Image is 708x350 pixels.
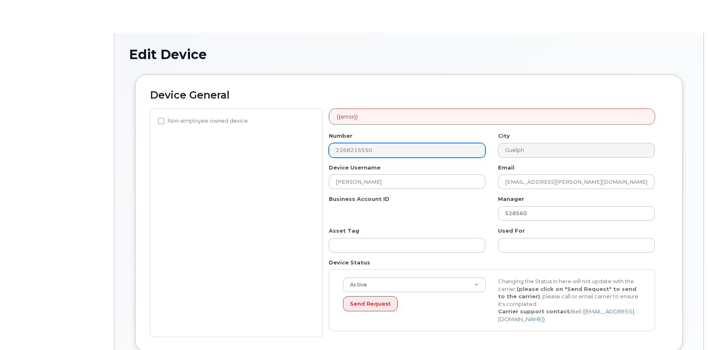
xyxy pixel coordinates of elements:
[158,116,248,126] label: Non-employee owned device
[498,164,514,172] label: Email
[329,132,352,140] label: Number
[498,195,524,203] label: Manager
[498,132,510,140] label: City
[492,277,647,323] div: Changing the Status in here will not update with the carrier, , please call or email carrier to e...
[329,108,655,125] div: {{error}}
[498,286,636,300] strong: (please click on "Send Request" to send to the carrier)
[150,90,668,101] h2: Device General
[329,195,389,203] label: Business Account ID
[498,227,525,235] label: Used For
[158,118,164,124] input: Non-employee owned device
[343,296,398,311] button: Send Request
[498,308,634,322] a: [EMAIL_ADDRESS][DOMAIN_NAME]
[498,206,655,221] input: Select manager
[329,164,380,172] label: Device Username
[329,227,359,235] label: Asset Tag
[498,308,571,315] strong: Carrier support contact:
[129,47,689,62] h1: Edit Device
[329,259,370,266] label: Device Status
